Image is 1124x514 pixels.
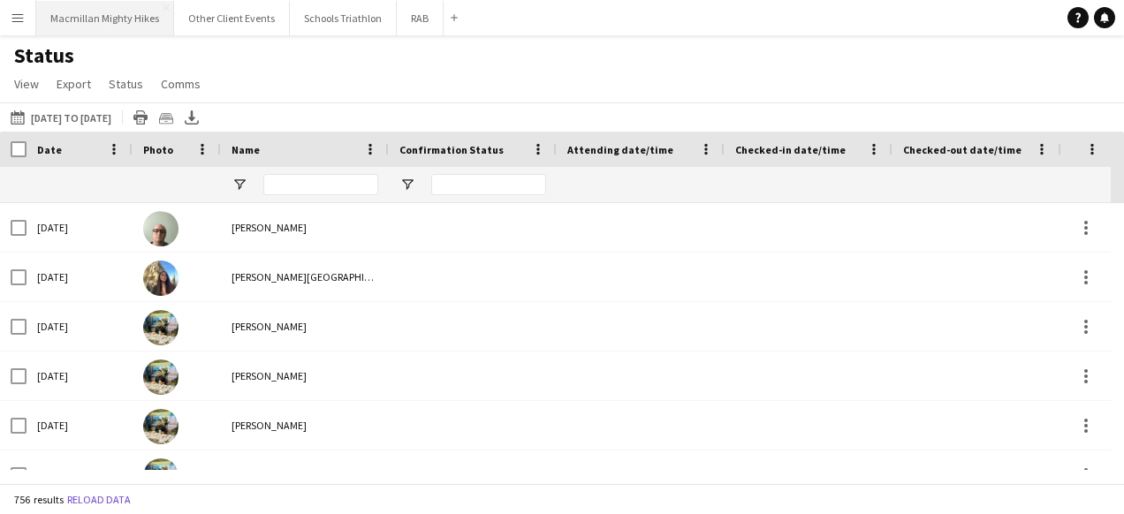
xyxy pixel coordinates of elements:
span: [PERSON_NAME] [232,221,307,234]
div: [DATE] [27,450,133,499]
div: [DATE] [27,302,133,351]
button: Reload data [64,490,134,510]
button: Open Filter Menu [399,177,415,193]
button: Schools Triathlon [290,1,397,35]
span: Name [232,143,260,156]
img: Ali Saroosh [143,310,178,345]
button: Other Client Events [174,1,290,35]
span: Checked-out date/time [903,143,1021,156]
img: Ali Saroosh [143,409,178,444]
div: [DATE] [27,351,133,400]
span: [PERSON_NAME] [232,320,307,333]
button: Macmillan Mighty Hikes [36,1,174,35]
img: Aimee Durston - Heseltine [143,261,178,296]
span: [PERSON_NAME] [232,369,307,382]
span: Attending date/time [567,143,673,156]
a: Export [49,72,98,95]
span: [PERSON_NAME][GEOGRAPHIC_DATA] [232,270,404,283]
app-action-btn: Export XLSX [181,107,202,128]
span: Comms [161,76,201,92]
span: Export [57,76,91,92]
span: View [14,76,39,92]
app-action-btn: Crew files as ZIP [156,107,177,128]
button: [DATE] to [DATE] [7,107,115,128]
span: Status [109,76,143,92]
a: View [7,72,46,95]
span: Photo [143,143,173,156]
input: Name Filter Input [263,174,378,195]
a: Comms [154,72,208,95]
input: Confirmation Status Filter Input [431,174,546,195]
app-action-btn: Print [130,107,151,128]
button: RAB [397,1,444,35]
span: Date [37,143,62,156]
a: Status [102,72,150,95]
div: [DATE] [27,401,133,450]
span: Confirmation Status [399,143,504,156]
div: [DATE] [27,203,133,252]
span: Checked-in date/time [735,143,846,156]
img: Darren Webb [143,211,178,246]
span: [PERSON_NAME] [232,468,307,481]
span: [PERSON_NAME] [232,419,307,432]
img: Ali Saroosh [143,359,178,395]
div: [DATE] [27,253,133,301]
img: Ali Saroosh [143,458,178,494]
button: Open Filter Menu [232,177,247,193]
